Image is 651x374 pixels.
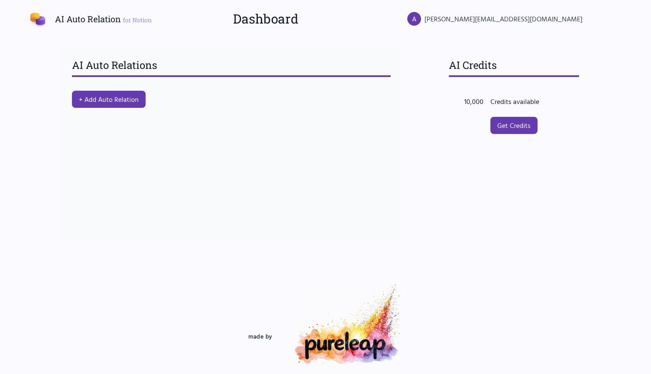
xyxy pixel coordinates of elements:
h1: AI Auto Relation [55,13,152,25]
div: 10,000 [454,96,490,107]
button: + Add Auto Relation [72,91,146,108]
div: Credits available [490,96,561,107]
span: made by [248,332,272,341]
span: for Notion [123,16,152,24]
h3: AI Auto Relations [72,58,391,77]
div: A [407,12,421,26]
h2: Dashboard [233,11,299,27]
h3: AI Credits [449,58,579,77]
img: AI Auto Relation Logo [27,9,48,29]
a: Get Credits [490,117,538,134]
a: AI Auto Relation for Notion [27,9,152,29]
span: [PERSON_NAME][EMAIL_ADDRESS][DOMAIN_NAME] [424,14,582,24]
